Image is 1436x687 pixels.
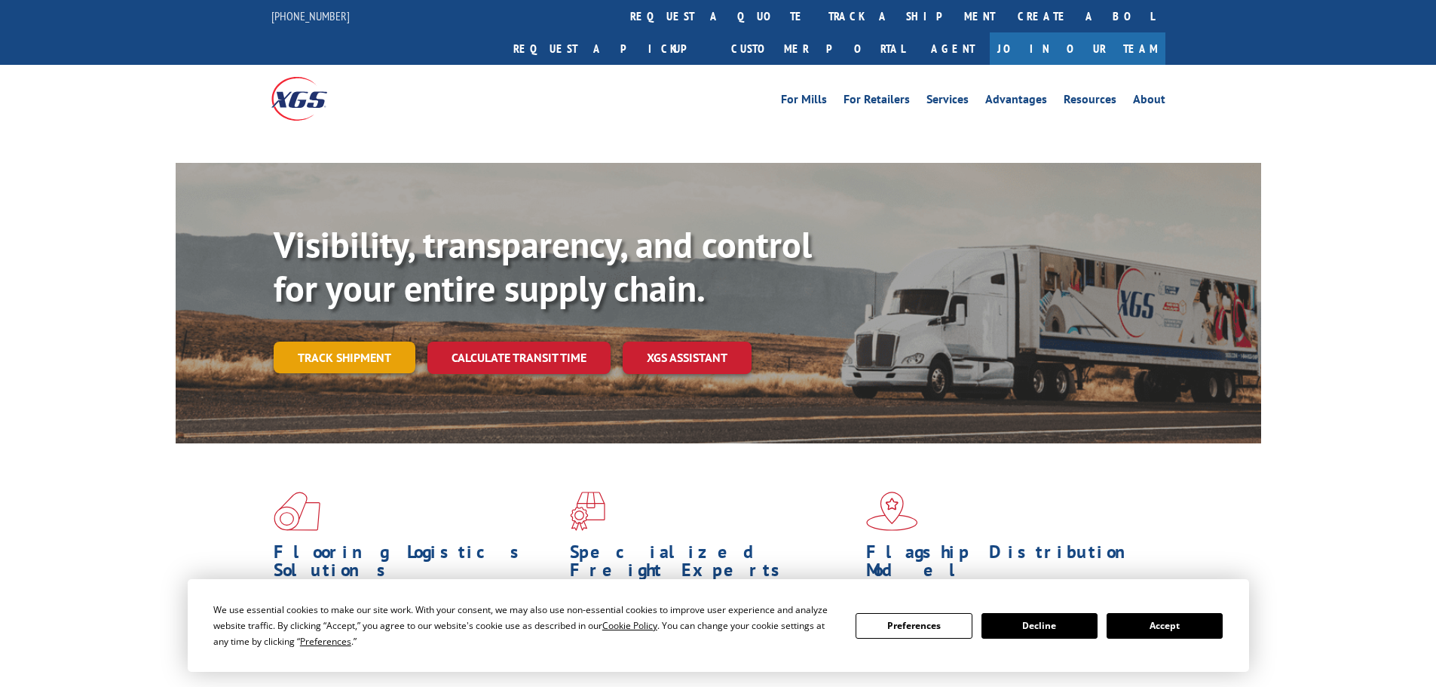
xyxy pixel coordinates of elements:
[1064,94,1116,110] a: Resources
[274,543,559,587] h1: Flooring Logistics Solutions
[985,94,1047,110] a: Advantages
[720,32,916,65] a: Customer Portal
[844,94,910,110] a: For Retailers
[781,94,827,110] a: For Mills
[570,492,605,531] img: xgs-icon-focused-on-flooring-red
[570,543,855,587] h1: Specialized Freight Experts
[856,613,972,639] button: Preferences
[274,221,812,311] b: Visibility, transparency, and control for your entire supply chain.
[1133,94,1165,110] a: About
[274,492,320,531] img: xgs-icon-total-supply-chain-intelligence-red
[866,492,918,531] img: xgs-icon-flagship-distribution-model-red
[623,342,752,374] a: XGS ASSISTANT
[602,619,657,632] span: Cookie Policy
[1107,613,1223,639] button: Accept
[981,613,1098,639] button: Decline
[502,32,720,65] a: Request a pickup
[427,342,611,374] a: Calculate transit time
[300,635,351,648] span: Preferences
[271,8,350,23] a: [PHONE_NUMBER]
[990,32,1165,65] a: Join Our Team
[916,32,990,65] a: Agent
[926,94,969,110] a: Services
[274,342,415,373] a: Track shipment
[213,602,837,649] div: We use essential cookies to make our site work. With your consent, we may also use non-essential ...
[188,579,1249,672] div: Cookie Consent Prompt
[866,543,1151,587] h1: Flagship Distribution Model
